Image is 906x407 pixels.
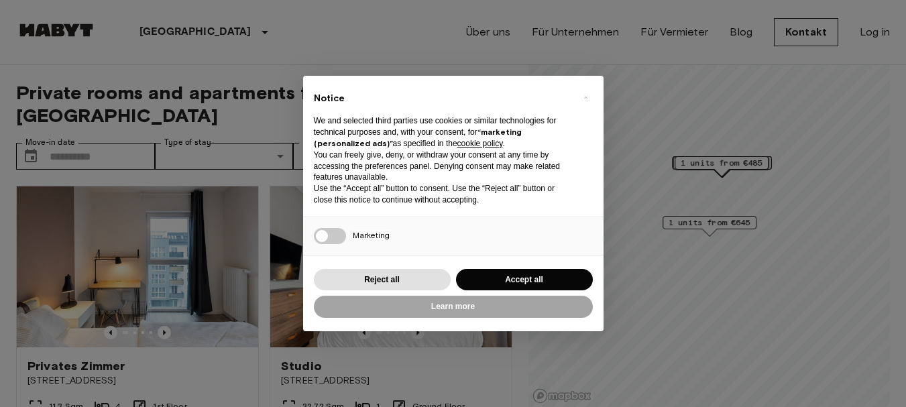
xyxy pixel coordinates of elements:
span: × [583,89,588,105]
p: Use the “Accept all” button to consent. Use the “Reject all” button or close this notice to conti... [314,183,571,206]
button: Reject all [314,269,451,291]
button: Learn more [314,296,593,318]
span: Marketing [353,230,390,240]
p: You can freely give, deny, or withdraw your consent at any time by accessing the preferences pane... [314,150,571,183]
button: Accept all [456,269,593,291]
button: Close this notice [575,86,597,108]
h2: Notice [314,92,571,105]
p: We and selected third parties use cookies or similar technologies for technical purposes and, wit... [314,115,571,149]
strong: “marketing (personalized ads)” [314,127,522,148]
a: cookie policy [457,139,503,148]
